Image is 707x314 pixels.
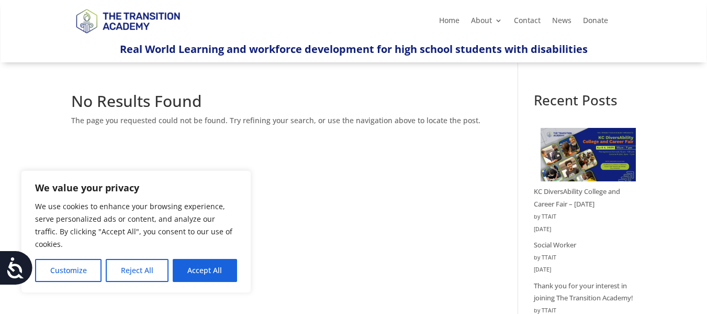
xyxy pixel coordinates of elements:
[35,181,237,194] p: We value your privacy
[71,31,184,41] a: Logo-Noticias
[534,264,636,276] time: [DATE]
[583,17,608,28] a: Donate
[534,187,620,209] a: KC DiversAbility College and Career Fair – [DATE]
[120,42,588,56] span: Real World Learning and workforce development for high school students with disabilities
[71,2,184,39] img: TTA Brand_TTA Primary Logo_Horizontal_Light BG
[534,93,636,112] h2: Recent Posts
[35,259,102,282] button: Customize
[552,17,571,28] a: News
[534,281,633,303] a: Thank you for your interest in joining The Transition Academy!
[71,114,487,127] p: The page you requested could not be found. Try refining your search, or use the navigation above ...
[35,200,237,251] p: We use cookies to enhance your browsing experience, serve personalized ads or content, and analyz...
[534,211,636,223] div: by TTAIT
[534,223,636,236] time: [DATE]
[71,93,487,114] h1: No Results Found
[173,259,237,282] button: Accept All
[439,17,459,28] a: Home
[534,240,576,250] a: Social Worker
[106,259,168,282] button: Reject All
[514,17,541,28] a: Contact
[471,17,502,28] a: About
[534,252,636,264] div: by TTAIT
